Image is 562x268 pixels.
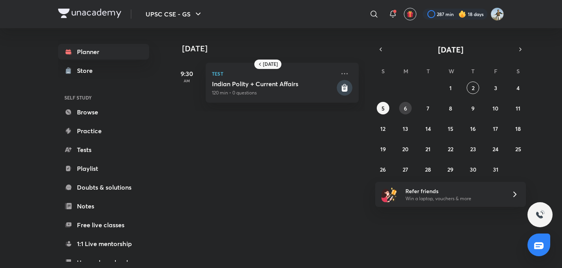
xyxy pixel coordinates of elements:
[404,8,416,20] button: avatar
[515,145,521,153] abbr: October 25, 2025
[449,84,452,92] abbr: October 1, 2025
[472,84,474,92] abbr: October 2, 2025
[512,143,524,155] button: October 25, 2025
[444,122,457,135] button: October 15, 2025
[212,69,335,78] p: Test
[171,78,203,83] p: AM
[470,145,476,153] abbr: October 23, 2025
[58,63,149,78] a: Store
[467,122,479,135] button: October 16, 2025
[399,163,412,176] button: October 27, 2025
[58,44,149,60] a: Planner
[425,145,431,153] abbr: October 21, 2025
[182,44,367,53] h4: [DATE]
[422,122,434,135] button: October 14, 2025
[399,102,412,114] button: October 6, 2025
[470,166,476,173] abbr: October 30, 2025
[422,143,434,155] button: October 21, 2025
[403,67,408,75] abbr: Monday
[58,9,121,18] img: Company Logo
[489,163,502,176] button: October 31, 2025
[58,9,121,20] a: Company Logo
[404,105,407,112] abbr: October 6, 2025
[377,102,389,114] button: October 5, 2025
[407,11,414,18] img: avatar
[403,166,408,173] abbr: October 27, 2025
[427,67,430,75] abbr: Tuesday
[399,143,412,155] button: October 20, 2025
[212,80,335,88] h5: Indian Polity + Current Affairs
[58,142,149,158] a: Tests
[377,163,389,176] button: October 26, 2025
[491,7,504,21] img: Srikanth Rathod
[535,210,545,219] img: ttu
[471,67,474,75] abbr: Thursday
[58,104,149,120] a: Browse
[403,125,408,132] abbr: October 13, 2025
[386,44,515,55] button: [DATE]
[470,125,476,132] abbr: October 16, 2025
[516,105,520,112] abbr: October 11, 2025
[58,236,149,252] a: 1:1 Live mentorship
[471,105,474,112] abbr: October 9, 2025
[458,10,466,18] img: streak
[493,166,498,173] abbr: October 31, 2025
[58,123,149,139] a: Practice
[489,143,502,155] button: October 24, 2025
[381,187,397,202] img: referral
[58,217,149,233] a: Free live classes
[493,105,498,112] abbr: October 10, 2025
[467,102,479,114] button: October 9, 2025
[512,122,524,135] button: October 18, 2025
[512,102,524,114] button: October 11, 2025
[448,125,453,132] abbr: October 15, 2025
[494,84,497,92] abbr: October 3, 2025
[493,145,498,153] abbr: October 24, 2025
[444,143,457,155] button: October 22, 2025
[380,125,385,132] abbr: October 12, 2025
[448,145,453,153] abbr: October 22, 2025
[380,145,386,153] abbr: October 19, 2025
[212,89,335,96] p: 120 min • 0 questions
[493,125,498,132] abbr: October 17, 2025
[444,163,457,176] button: October 29, 2025
[449,67,454,75] abbr: Wednesday
[377,122,389,135] button: October 12, 2025
[489,102,502,114] button: October 10, 2025
[422,163,434,176] button: October 28, 2025
[449,105,452,112] abbr: October 8, 2025
[58,198,149,214] a: Notes
[489,81,502,94] button: October 3, 2025
[447,166,453,173] abbr: October 29, 2025
[422,102,434,114] button: October 7, 2025
[494,67,497,75] abbr: Friday
[516,84,520,92] abbr: October 4, 2025
[467,163,479,176] button: October 30, 2025
[425,125,431,132] abbr: October 14, 2025
[381,105,385,112] abbr: October 5, 2025
[512,81,524,94] button: October 4, 2025
[425,166,431,173] abbr: October 28, 2025
[516,67,520,75] abbr: Saturday
[444,102,457,114] button: October 8, 2025
[467,81,479,94] button: October 2, 2025
[380,166,386,173] abbr: October 26, 2025
[171,69,203,78] h5: 9:30
[405,187,502,195] h6: Refer friends
[141,6,208,22] button: UPSC CSE - GS
[58,179,149,195] a: Doubts & solutions
[444,81,457,94] button: October 1, 2025
[405,195,502,202] p: Win a laptop, vouchers & more
[381,67,385,75] abbr: Sunday
[515,125,521,132] abbr: October 18, 2025
[377,143,389,155] button: October 19, 2025
[77,66,97,75] div: Store
[402,145,409,153] abbr: October 20, 2025
[467,143,479,155] button: October 23, 2025
[399,122,412,135] button: October 13, 2025
[427,105,429,112] abbr: October 7, 2025
[58,161,149,176] a: Playlist
[438,44,463,55] span: [DATE]
[263,61,278,67] h6: [DATE]
[58,91,149,104] h6: SELF STUDY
